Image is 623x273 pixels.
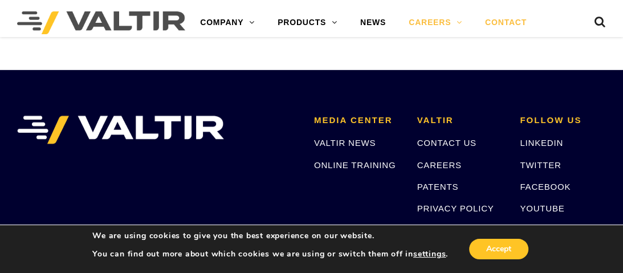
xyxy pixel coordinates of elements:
[266,11,349,34] a: PRODUCTS
[397,11,474,34] a: CAREERS
[520,203,564,213] a: YOUTUBE
[92,249,448,259] p: You can find out more about which cookies we are using or switch them off in .
[349,11,397,34] a: NEWS
[417,203,494,213] a: PRIVACY POLICY
[189,11,266,34] a: COMPANY
[520,160,561,170] a: TWITTER
[520,138,563,148] a: LINKEDIN
[417,160,462,170] a: CAREERS
[314,160,396,170] a: ONLINE TRAINING
[469,239,528,259] button: Accept
[314,116,400,125] h2: MEDIA CENTER
[314,138,376,148] a: VALTIR NEWS
[417,116,503,125] h2: VALTIR
[413,249,446,259] button: settings
[520,116,606,125] h2: FOLLOW US
[474,11,538,34] a: CONTACT
[17,116,224,144] img: VALTIR
[92,231,448,241] p: We are using cookies to give you the best experience on our website.
[17,11,185,34] img: Valtir
[417,138,477,148] a: CONTACT US
[417,182,459,191] a: PATENTS
[520,182,571,191] a: FACEBOOK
